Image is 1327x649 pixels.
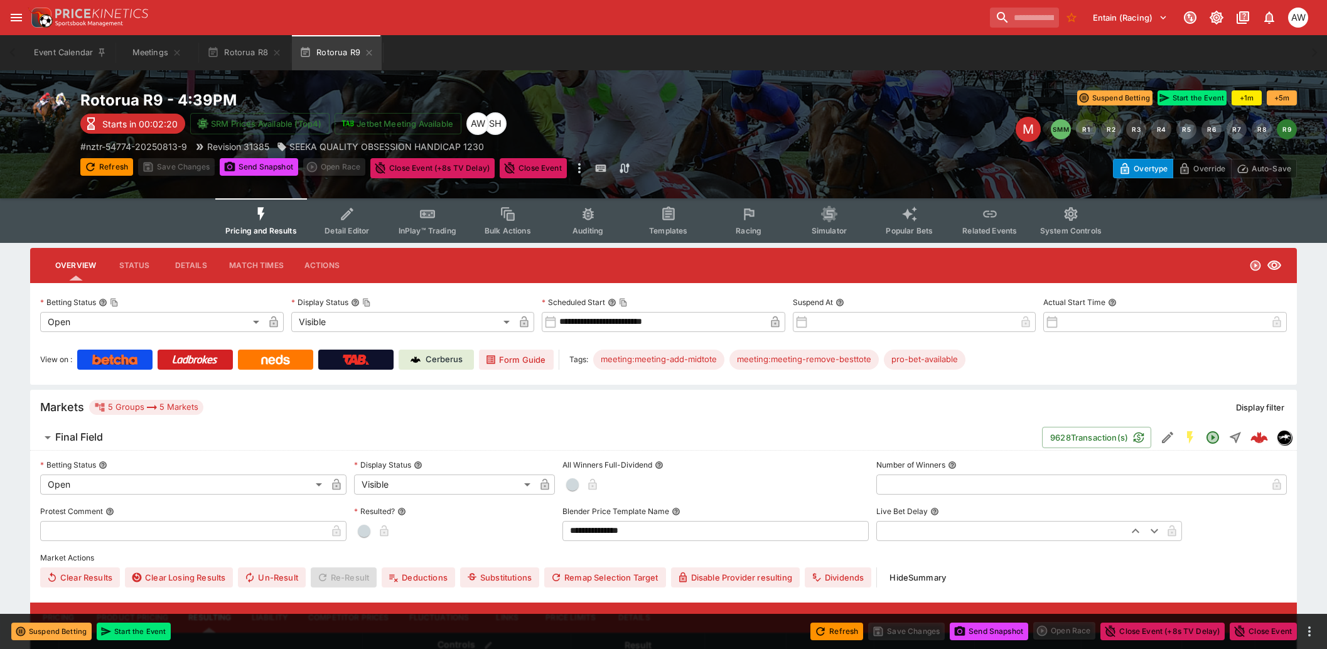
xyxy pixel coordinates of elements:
button: Overtype [1113,159,1173,178]
button: Notifications [1258,6,1281,29]
p: All Winners Full-Dividend [562,459,652,470]
h5: Markets [40,400,84,414]
button: Suspend Betting [1077,90,1152,105]
button: Details [163,250,219,281]
a: Cerberus [399,350,474,370]
p: Cerberus [426,353,463,366]
button: Live Bet Delay [930,507,939,516]
div: 27ac7d83-529b-44b1-89f4-fffb6dc079bb [1250,429,1268,446]
label: Market Actions [40,549,1287,567]
button: Details [606,603,662,633]
button: Remap Selection Target [544,567,666,587]
button: R1 [1076,119,1096,139]
button: Price Limits [535,603,606,633]
div: nztr [1277,430,1292,445]
div: Scott Hunt [484,112,507,135]
button: Pricing [30,603,87,633]
button: Start the Event [97,623,171,640]
span: pro-bet-available [884,353,965,366]
button: Blender Price Template Name [672,507,680,516]
label: Tags: [569,350,588,370]
button: +1m [1232,90,1262,105]
p: Copy To Clipboard [80,140,187,153]
button: SMM [1051,119,1071,139]
p: Display Status [354,459,411,470]
button: open drawer [5,6,28,29]
p: Display Status [291,297,348,308]
label: View on : [40,350,72,370]
button: R3 [1126,119,1146,139]
button: Final Field [30,425,1042,450]
button: Actual Start Time [1108,298,1117,307]
p: Protest Comment [40,506,103,517]
div: Open [40,475,326,495]
button: All Winners Full-Dividend [655,461,663,469]
button: Auto-Save [1231,159,1297,178]
button: R9 [1277,119,1297,139]
button: Close Event [1230,623,1297,640]
button: Close Event (+8s TV Delay) [1100,623,1225,640]
div: Event type filters [215,198,1112,243]
p: Scheduled Start [542,297,605,308]
p: Revision 31385 [207,140,269,153]
div: Start From [1113,159,1297,178]
button: Toggle light/dark mode [1205,6,1228,29]
p: Actual Start Time [1043,297,1105,308]
img: logo-cerberus--red.svg [1250,429,1268,446]
button: SGM Enabled [1179,426,1201,449]
button: Actions [294,250,350,281]
p: Betting Status [40,459,96,470]
img: jetbet-logo.svg [341,117,354,130]
div: SEEKA QUALITY OBSESSION HANDICAP 1230 [277,140,484,153]
img: Ladbrokes [172,355,218,365]
div: 5 Groups 5 Markets [94,400,198,415]
button: Send Snapshot [220,158,298,176]
img: PriceKinetics [55,9,148,18]
button: more [1302,624,1317,639]
button: Start the Event [1158,90,1227,105]
button: R5 [1176,119,1196,139]
div: Amanda Whitta [466,112,489,135]
button: Resulted? [397,507,406,516]
button: Links [479,603,535,633]
img: Betcha [92,355,137,365]
button: Override [1173,159,1231,178]
button: Clear Losing Results [125,567,233,587]
button: Straight [1224,426,1247,449]
img: Cerberus [411,355,421,365]
button: Select Tenant [1085,8,1175,28]
p: Betting Status [40,297,96,308]
span: Pricing and Results [225,226,297,235]
h6: Final Field [55,431,103,444]
button: Close Event [500,158,567,178]
span: Detail Editor [325,226,369,235]
p: Suspend At [793,297,833,308]
svg: Visible [1267,258,1282,273]
p: Overtype [1134,162,1168,175]
img: Sportsbook Management [55,21,123,26]
button: Rotorua R9 [292,35,382,70]
button: R2 [1101,119,1121,139]
div: Amanda Whitta [1288,8,1308,28]
button: Refresh [810,623,863,640]
button: HideSummary [882,567,954,587]
button: Competitor Prices [298,603,399,633]
button: Display filter [1228,397,1292,417]
img: nztr [1277,431,1291,444]
span: Templates [649,226,687,235]
p: Auto-Save [1252,162,1291,175]
div: Visible [291,312,515,332]
button: Send Snapshot [950,623,1028,640]
span: Bulk Actions [485,226,531,235]
div: Edit Meeting [1016,117,1041,142]
button: Scheduled StartCopy To Clipboard [608,298,616,307]
input: search [990,8,1059,28]
button: R7 [1227,119,1247,139]
button: Liability [242,603,298,633]
div: Visible [354,475,535,495]
button: Meetings [117,35,197,70]
button: Display StatusCopy To Clipboard [351,298,360,307]
button: Open [1201,426,1224,449]
button: Fluctuations [399,603,480,633]
button: Jetbet Meeting Available [335,113,461,134]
